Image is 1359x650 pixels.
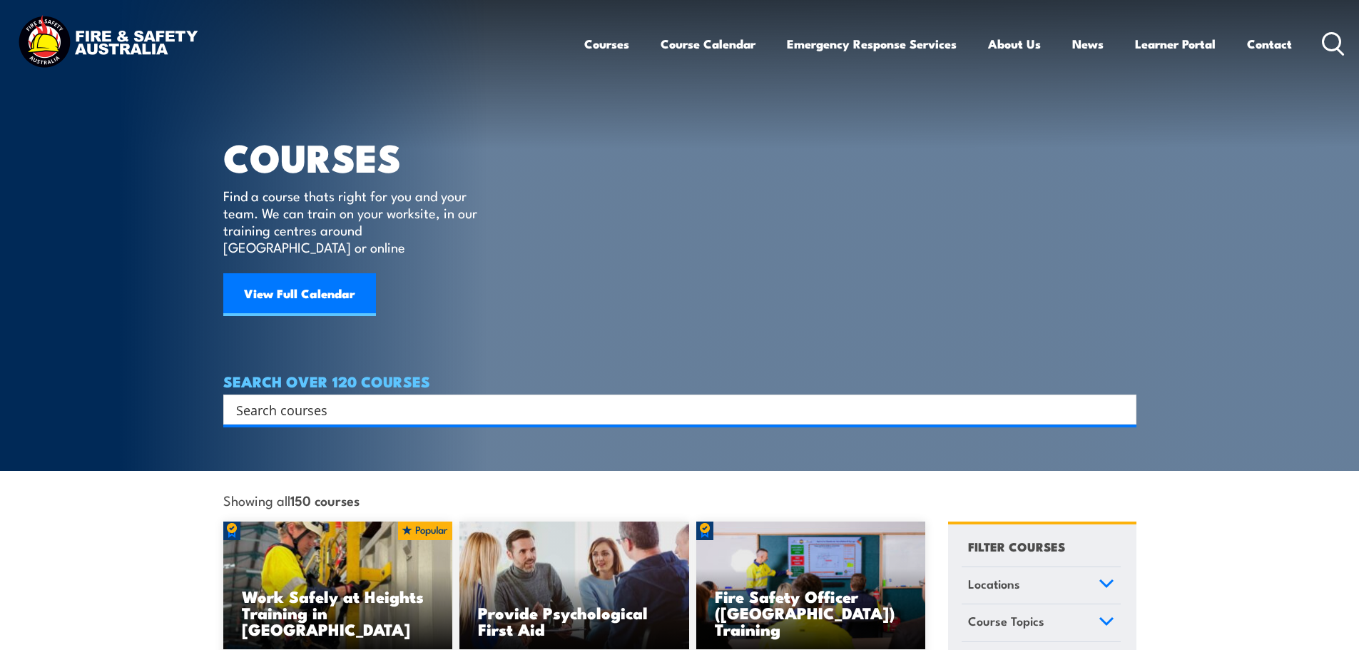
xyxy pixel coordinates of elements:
a: Learner Portal [1135,25,1216,63]
a: View Full Calendar [223,273,376,316]
a: News [1072,25,1104,63]
a: Emergency Response Services [787,25,957,63]
a: Courses [584,25,629,63]
a: Fire Safety Officer ([GEOGRAPHIC_DATA]) Training [696,522,926,650]
h4: FILTER COURSES [968,537,1065,556]
form: Search form [239,400,1108,420]
a: Course Calendar [661,25,755,63]
a: Contact [1247,25,1292,63]
span: Showing all [223,492,360,507]
span: Course Topics [968,611,1044,631]
img: Mental Health First Aid Training Course from Fire & Safety Australia [459,522,689,650]
a: About Us [988,25,1041,63]
h3: Work Safely at Heights Training in [GEOGRAPHIC_DATA] [242,588,434,637]
h3: Provide Psychological First Aid [478,604,671,637]
h1: COURSES [223,140,498,173]
a: Locations [962,567,1121,604]
input: Search input [236,399,1105,420]
a: Course Topics [962,604,1121,641]
img: Fire Safety Advisor [696,522,926,650]
h4: SEARCH OVER 120 COURSES [223,373,1136,389]
button: Search magnifier button [1111,400,1131,420]
a: Provide Psychological First Aid [459,522,689,650]
a: Work Safely at Heights Training in [GEOGRAPHIC_DATA] [223,522,453,650]
h3: Fire Safety Officer ([GEOGRAPHIC_DATA]) Training [715,588,907,637]
strong: 150 courses [290,490,360,509]
p: Find a course thats right for you and your team. We can train on your worksite, in our training c... [223,187,484,255]
img: Work Safely at Heights Training (1) [223,522,453,650]
span: Locations [968,574,1020,594]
